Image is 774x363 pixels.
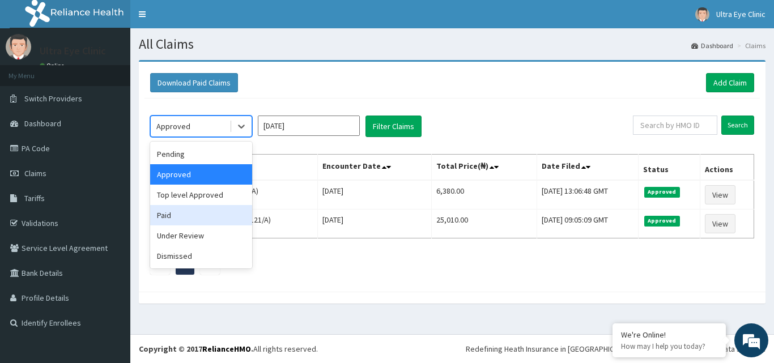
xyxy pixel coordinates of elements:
[130,334,774,363] footer: All rights reserved.
[6,242,216,282] textarea: Type your message and hit 'Enter'
[150,73,238,92] button: Download Paid Claims
[706,73,754,92] a: Add Claim
[21,57,46,85] img: d_794563401_company_1708531726252_794563401
[621,341,717,351] p: How may I help you today?
[139,37,766,52] h1: All Claims
[318,155,432,181] th: Encounter Date
[537,210,638,238] td: [DATE] 09:05:09 GMT
[695,7,709,22] img: User Image
[150,164,252,185] div: Approved
[700,155,754,181] th: Actions
[59,63,190,78] div: Chat with us now
[431,180,537,210] td: 6,380.00
[6,34,31,59] img: User Image
[644,187,680,197] span: Approved
[537,155,638,181] th: Date Filed
[150,144,252,164] div: Pending
[721,116,754,135] input: Search
[202,344,251,354] a: RelianceHMO
[705,214,735,233] a: View
[66,109,156,224] span: We're online!
[466,343,766,355] div: Redefining Heath Insurance in [GEOGRAPHIC_DATA] using Telemedicine and Data Science!
[705,185,735,204] a: View
[24,93,82,104] span: Switch Providers
[40,46,106,56] p: Ultra Eye Clinic
[318,210,432,238] td: [DATE]
[365,116,422,137] button: Filter Claims
[40,62,67,70] a: Online
[150,246,252,266] div: Dismissed
[24,168,46,178] span: Claims
[150,225,252,246] div: Under Review
[150,205,252,225] div: Paid
[691,41,733,50] a: Dashboard
[734,41,766,50] li: Claims
[24,118,61,129] span: Dashboard
[318,180,432,210] td: [DATE]
[186,6,213,33] div: Minimize live chat window
[150,185,252,205] div: Top level Approved
[24,193,45,203] span: Tariffs
[716,9,766,19] span: Ultra Eye Clinic
[638,155,700,181] th: Status
[537,180,638,210] td: [DATE] 13:06:48 GMT
[621,330,717,340] div: We're Online!
[633,116,717,135] input: Search by HMO ID
[258,116,360,136] input: Select Month and Year
[644,216,680,226] span: Approved
[431,155,537,181] th: Total Price(₦)
[431,210,537,238] td: 25,010.00
[156,121,190,132] div: Approved
[139,344,253,354] strong: Copyright © 2017 .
